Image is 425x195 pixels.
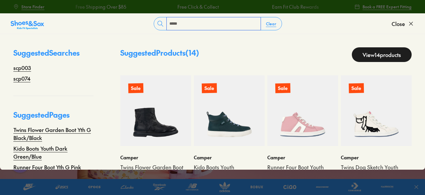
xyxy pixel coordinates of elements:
p: Sale [349,83,364,93]
a: scp003 [13,64,31,72]
a: Kido Boots Youth [194,164,265,171]
a: Sale [194,75,265,146]
button: Clear [261,18,282,30]
button: Open gorgias live chat [3,2,23,22]
p: Camper [267,154,338,161]
p: Sale [128,83,143,93]
p: Camper [341,154,412,161]
span: ( 14 ) [185,48,199,58]
a: Book a FREE Expert Fitting [355,1,412,13]
a: Sale [120,75,191,146]
a: Twins Dog Sketch Youth [341,164,412,171]
p: Sale [202,83,217,93]
a: Earn Fit Club Rewards [272,3,318,10]
img: SNS_Logo_Responsive.svg [11,20,44,30]
span: Book a FREE Expert Fitting [363,4,412,10]
p: Suggested Products [120,47,199,62]
p: Sale [275,83,290,93]
p: Camper [194,154,265,161]
a: Kido Boots Youth Dark Green/Blue [13,144,94,160]
a: View14products [352,47,412,62]
a: Twins Flower Garden Boot Yth G Black/Black [13,126,94,142]
button: Close [392,16,414,31]
p: Camper [120,154,191,161]
a: Twins Flower Garden Boot Youth [120,164,191,178]
span: Store Finder [21,4,44,10]
a: Free Shipping Over $85 [75,3,126,10]
p: Suggested Searches [13,47,94,64]
a: scp074 [13,74,30,82]
a: Runner Four Boot Yth G Pink [13,163,81,171]
a: Sale [267,75,338,146]
a: Runner Four Boot Youth [267,164,338,171]
a: Store Finder [13,1,44,13]
a: Shoes &amp; Sox [11,18,44,29]
a: Free Click & Collect [177,3,219,10]
span: Close [392,20,405,28]
a: Sale [341,75,412,146]
p: Suggested Pages [13,109,94,126]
